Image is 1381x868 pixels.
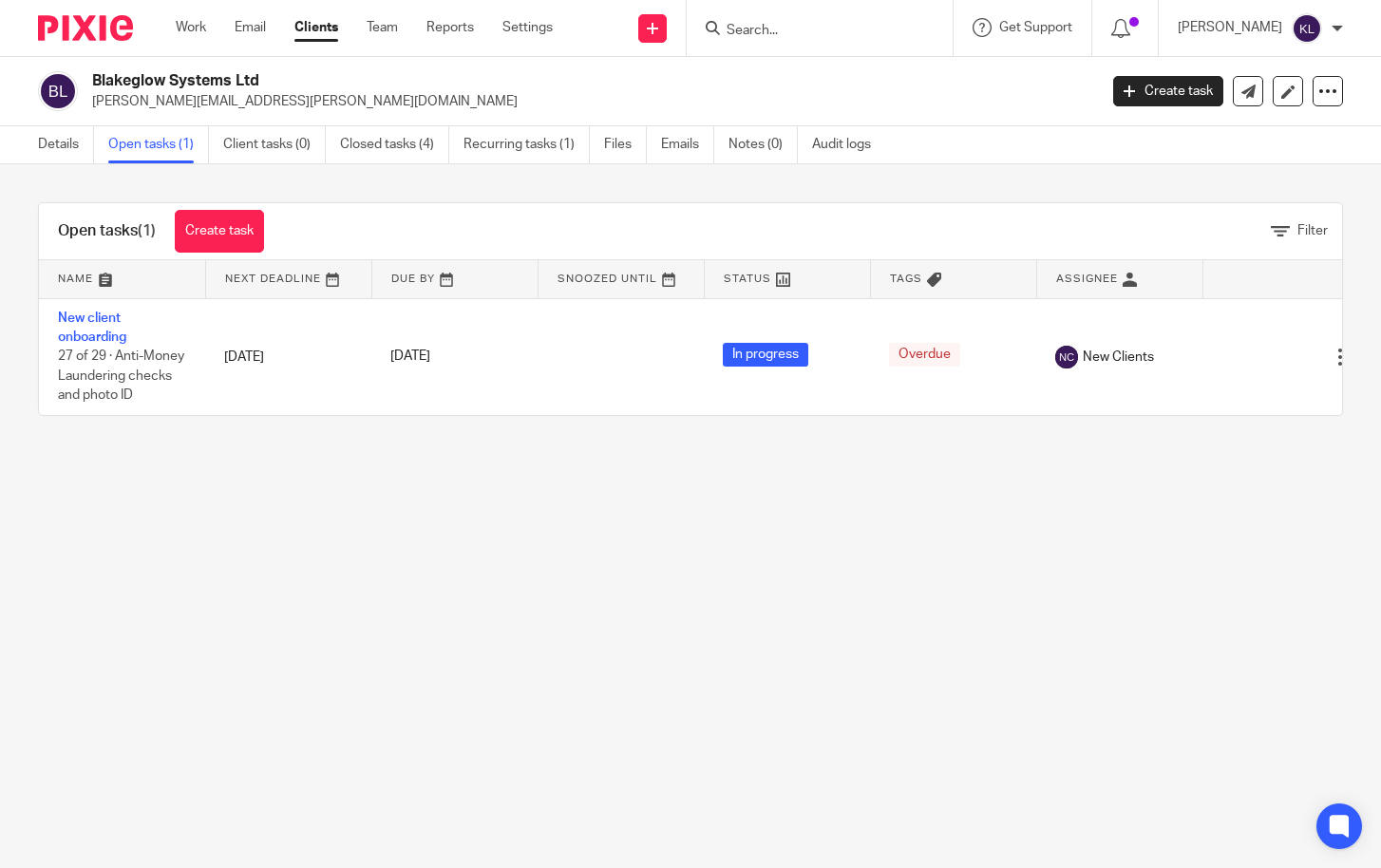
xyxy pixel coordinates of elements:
span: New Clients [1083,348,1154,367]
a: Client tasks (0) [223,126,326,163]
span: In progress [723,343,808,367]
a: Notes (0) [728,126,798,163]
span: Get Support [999,21,1072,34]
h1: Open tasks [58,221,156,241]
img: svg%3E [1292,13,1322,44]
a: Clients [294,18,338,37]
a: Details [38,126,94,163]
a: Team [367,18,398,37]
a: Email [235,18,266,37]
span: Filter [1297,224,1328,237]
a: Recurring tasks (1) [463,126,590,163]
a: Work [176,18,206,37]
span: 27 of 29 · Anti-Money Laundering checks and photo ID [58,349,184,402]
input: Search [725,23,896,40]
a: Open tasks (1) [108,126,209,163]
span: (1) [138,223,156,238]
td: [DATE] [205,298,371,415]
a: Create task [1113,76,1223,106]
span: Tags [890,274,922,284]
p: [PERSON_NAME] [1178,18,1282,37]
a: Audit logs [812,126,885,163]
img: svg%3E [1055,346,1078,368]
span: Status [724,274,771,284]
a: Reports [426,18,474,37]
h2: Blakeglow Systems Ltd [92,71,886,91]
a: Create task [175,210,264,253]
span: Snoozed Until [558,274,657,284]
span: [DATE] [390,350,430,364]
a: Settings [502,18,553,37]
img: svg%3E [38,71,78,111]
a: Emails [661,126,714,163]
a: New client onboarding [58,311,126,344]
p: [PERSON_NAME][EMAIL_ADDRESS][PERSON_NAME][DOMAIN_NAME] [92,92,1085,111]
span: Overdue [889,343,960,367]
a: Files [604,126,647,163]
img: Pixie [38,15,133,41]
a: Closed tasks (4) [340,126,449,163]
